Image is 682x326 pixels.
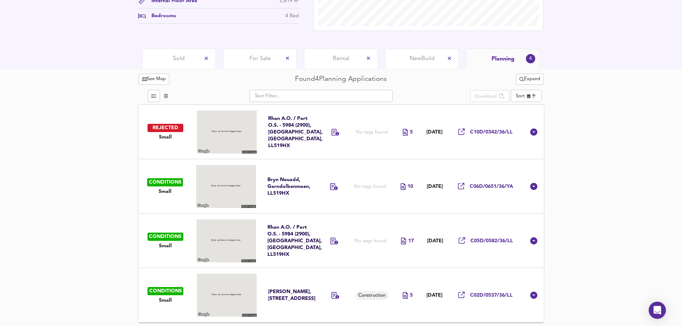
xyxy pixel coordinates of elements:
div: No tags found [354,183,386,190]
span: C05D/0582/36/LL [470,238,513,244]
div: REJECTEDSmallRhan A.O. / Part O.S. - 5984 (2900), [GEOGRAPHIC_DATA], [GEOGRAPHIC_DATA], LL519HXNo... [139,105,544,159]
img: streetview [197,274,257,317]
span: See Map [142,75,166,83]
span: [DATE] [426,129,442,135]
span: Small [159,243,172,249]
span: [DATE] [427,238,443,244]
span: 10 [407,183,413,190]
span: [DATE] [426,292,442,298]
div: split button [470,90,509,102]
div: CONDITIONS [147,178,183,186]
div: Found 4 Planning Applications [295,74,387,84]
span: 17 [408,238,414,244]
span: [DATE] [427,184,443,190]
span: 5 [410,129,413,136]
img: streetview [197,111,257,154]
span: Small [159,297,172,304]
svg: Show Details [529,237,538,245]
div: Rhan A.O. / Part O.S. - 5984 (2900), [GEOGRAPHIC_DATA], [GEOGRAPHIC_DATA], LL519HX [268,115,315,149]
span: Small [159,134,172,141]
div: Open Intercom Messenger [649,302,666,319]
div: [PERSON_NAME], [STREET_ADDRESS] [268,288,315,302]
div: Bedrooms [146,12,176,20]
span: Rental [333,55,349,63]
button: Expand [516,74,544,85]
div: CONDITIONS [147,287,183,295]
div: MEWNLENWI A GWELLA TIR AMAETHYDDOL / INFILLING AND IMPROVEMENT OF AGRICULTURAL LAND [330,238,338,246]
span: Sold [173,55,185,63]
div: CONDITIONSSmallBryn Neuadd, Garndolbenmaen, LL519HXNo tags found10[DATE]C06D/0651/36/YA [139,159,544,214]
div: CONDITIONSSmall[PERSON_NAME], [STREET_ADDRESS]Construction5[DATE]C02D/0537/36/LL [139,268,544,322]
span: Small [159,188,171,195]
div: CADW MYNEDFA GERBYDOL AC ADEILADU FFORDD FYNEDFA I AMAETHYDDOL/GOEDWIGAETH. / RETENTION OF VEHICU... [332,292,339,300]
button: See Map [139,74,170,85]
div: No tags found [356,129,388,136]
div: Rhan A.O. / Part O.S. - 5984 (2900), [GEOGRAPHIC_DATA], [GEOGRAPHIC_DATA], LL519HX [267,224,314,258]
div: REJECTED [147,124,183,132]
div: Sort [516,93,525,99]
span: C02D/0537/36/LL [470,292,513,299]
svg: Show Details [529,182,538,191]
span: C06D/0651/36/YA [470,183,513,190]
input: Text Filter... [250,90,393,102]
div: No tags found [354,238,386,244]
div: 4 [526,54,535,63]
svg: Show Details [529,128,538,136]
div: MEWNLENWI A GWELLA TIR AMAETHYDDOL / INFILLING AND IMPROVEMENT OF AGRICULTURAL LAND [332,129,339,137]
div: CONDITIONSSmallRhan A.O. / Part O.S. - 5984 (2900), [GEOGRAPHIC_DATA], [GEOGRAPHIC_DATA], LL519HX... [139,214,544,268]
div: Sort [511,90,542,102]
span: Planning [492,55,514,63]
div: 4 Bed [285,12,299,20]
div: Bryn Neuadd, Garndolbenmaen, LL519HX [267,176,314,197]
span: For Sale [250,55,271,63]
span: New Build [410,55,435,63]
div: CREU LON COEDWIGAETH A CHREU SAFLE GALED I ANIFEILIAD / CREATE FORESTRY ROAD AND CREATE HARD STAN... [330,183,338,191]
span: 5 [410,292,413,299]
span: C10D/0342/36/LL [470,129,513,136]
span: Expand [519,75,540,83]
span: Construction [355,292,388,299]
svg: Show Details [529,291,538,300]
img: streetview [197,219,256,262]
div: split button [516,74,544,85]
img: streetview [196,165,256,208]
div: CONDITIONS [147,233,183,241]
div: Construction [355,291,388,300]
